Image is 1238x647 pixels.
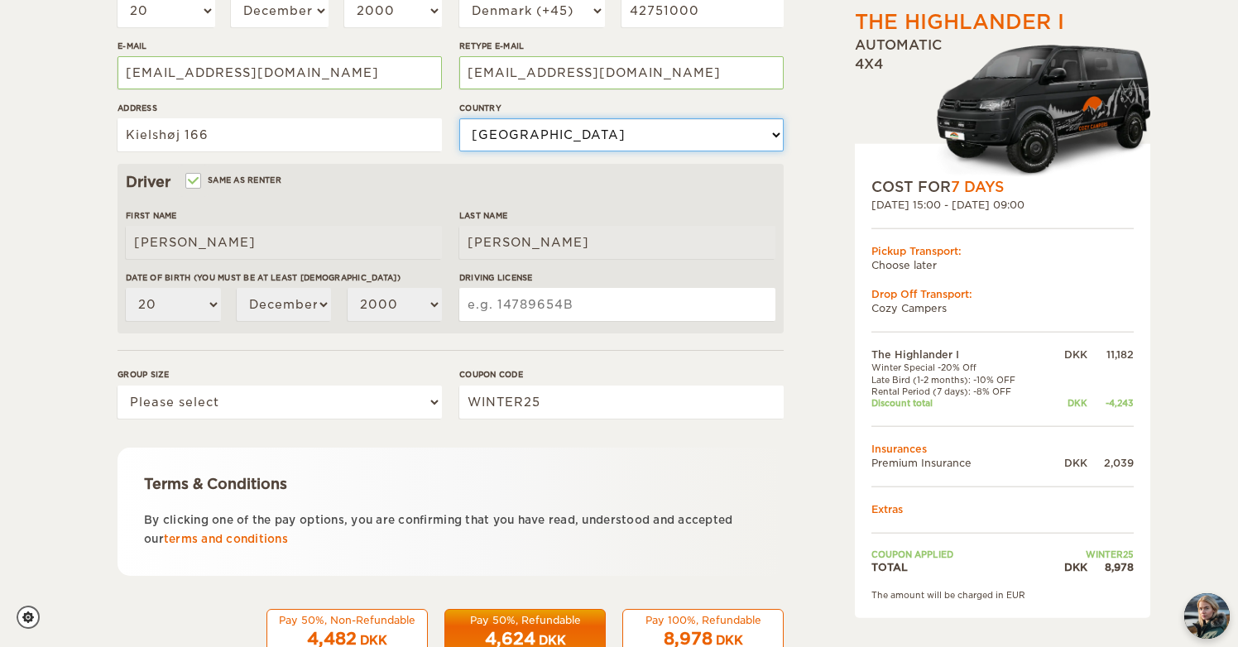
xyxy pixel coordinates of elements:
div: Terms & Conditions [144,474,757,494]
input: e.g. Smith [459,226,775,259]
input: e.g. William [126,226,442,259]
label: First Name [126,209,442,222]
td: WINTER25 [1048,549,1134,560]
span: 7 Days [951,179,1004,195]
input: e.g. example@example.com [118,56,442,89]
button: chat-button [1184,593,1230,639]
div: Pay 50%, Non-Refundable [277,613,417,627]
td: Winter Special -20% Off [871,362,1048,373]
div: [DATE] 15:00 - [DATE] 09:00 [871,197,1134,211]
td: Premium Insurance [871,455,1048,469]
div: Pay 50%, Refundable [455,613,595,627]
td: Cozy Campers [871,301,1134,315]
div: Automatic 4x4 [855,36,1150,177]
div: DKK [1048,397,1087,409]
td: TOTAL [871,560,1048,574]
input: e.g. Street, City, Zip Code [118,118,442,151]
label: Coupon code [459,368,784,381]
td: Discount total [871,397,1048,409]
div: Pickup Transport: [871,243,1134,257]
div: 11,182 [1087,347,1134,362]
label: Date of birth (You must be at least [DEMOGRAPHIC_DATA]) [126,271,442,284]
div: -4,243 [1087,397,1134,409]
td: Coupon applied [871,549,1048,560]
td: The Highlander I [871,347,1048,362]
a: Cookie settings [17,606,50,629]
td: Late Bird (1-2 months): -10% OFF [871,373,1048,385]
div: The amount will be charged in EUR [871,589,1134,601]
label: Country [459,102,784,114]
a: terms and conditions [164,533,288,545]
td: Rental Period (7 days): -8% OFF [871,386,1048,397]
label: Driving License [459,271,775,284]
div: Pay 100%, Refundable [633,613,773,627]
label: Same as renter [187,172,281,188]
input: e.g. 14789654B [459,288,775,321]
label: Retype E-mail [459,40,784,52]
input: Same as renter [187,177,198,188]
div: Driver [126,172,775,192]
p: By clicking one of the pay options, you are confirming that you have read, understood and accepte... [144,510,757,549]
img: Cozy-3.png [921,41,1150,177]
div: 2,039 [1087,455,1134,469]
div: DKK [1048,347,1087,362]
input: e.g. example@example.com [459,56,784,89]
label: Address [118,102,442,114]
td: Choose later [871,258,1134,272]
label: Group size [118,368,442,381]
img: Freyja at Cozy Campers [1184,593,1230,639]
div: COST FOR [871,177,1134,197]
label: E-mail [118,40,442,52]
div: Drop Off Transport: [871,287,1134,301]
div: DKK [1048,455,1087,469]
td: Extras [871,502,1134,516]
td: Insurances [871,441,1134,455]
div: The Highlander I [855,8,1064,36]
div: DKK [1048,560,1087,574]
div: 8,978 [1087,560,1134,574]
label: Last Name [459,209,775,222]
